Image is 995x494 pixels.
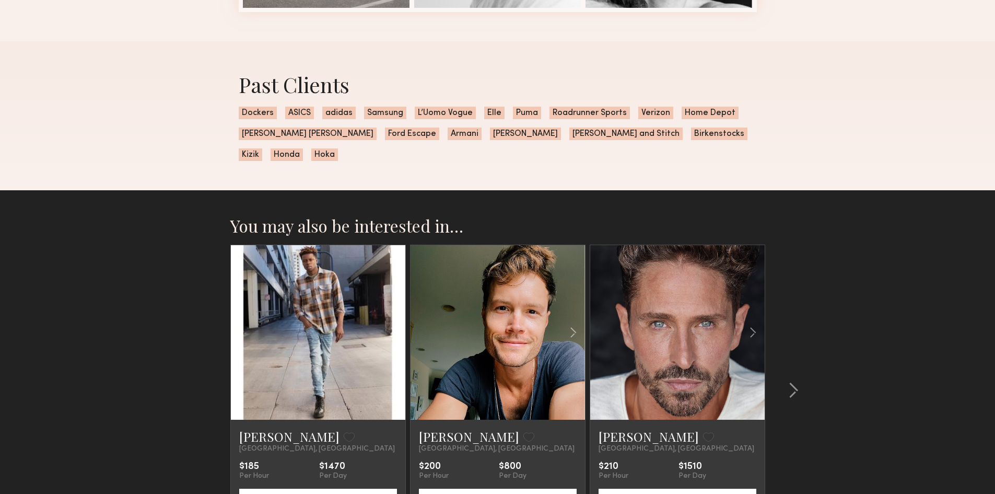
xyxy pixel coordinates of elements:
span: Hoka [311,148,338,161]
span: Roadrunner Sports [549,107,630,119]
span: [PERSON_NAME] [490,128,561,140]
span: Honda [271,148,303,161]
div: $185 [239,462,269,472]
span: Dockers [239,107,277,119]
div: Per Day [319,472,347,480]
span: [PERSON_NAME] and Stitch [569,128,683,140]
span: Verizon [638,107,673,119]
span: Ford Escape [385,128,439,140]
div: $1510 [678,462,706,472]
span: Birkenstocks [691,128,747,140]
h2: You may also be interested in… [230,215,765,236]
span: Armani [448,128,482,140]
div: Per Day [499,472,526,480]
span: [GEOGRAPHIC_DATA], [GEOGRAPHIC_DATA] [419,445,575,453]
div: $1470 [319,462,347,472]
div: Per Hour [599,472,628,480]
div: $200 [419,462,449,472]
div: $210 [599,462,628,472]
span: ASICS [285,107,314,119]
div: Per Hour [419,472,449,480]
span: [GEOGRAPHIC_DATA], [GEOGRAPHIC_DATA] [239,445,395,453]
div: Per Hour [239,472,269,480]
span: Elle [484,107,505,119]
span: adidas [322,107,356,119]
a: [PERSON_NAME] [239,428,340,445]
span: Kizik [239,148,262,161]
div: $800 [499,462,526,472]
a: [PERSON_NAME] [599,428,699,445]
span: Home Depot [682,107,739,119]
div: Per Day [678,472,706,480]
span: [GEOGRAPHIC_DATA], [GEOGRAPHIC_DATA] [599,445,754,453]
span: [PERSON_NAME] [PERSON_NAME] [239,128,377,140]
span: L’Uomo Vogue [415,107,476,119]
span: Samsung [364,107,406,119]
span: Puma [513,107,541,119]
div: Past Clients [239,71,757,98]
a: [PERSON_NAME] [419,428,519,445]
